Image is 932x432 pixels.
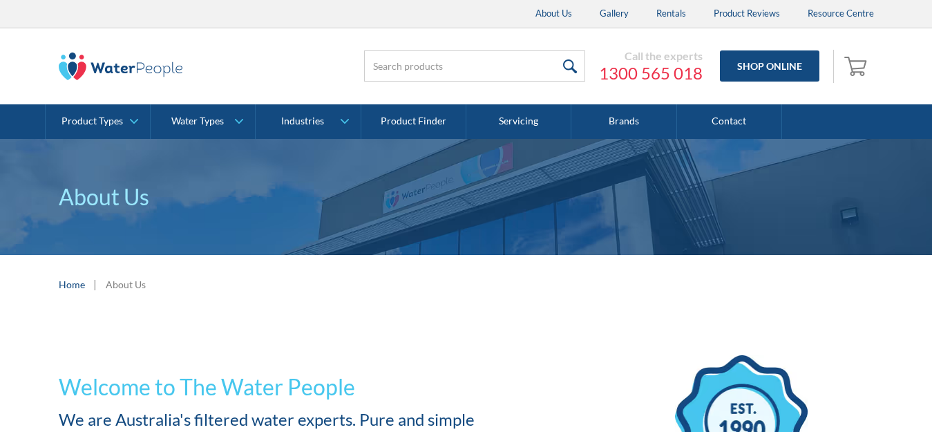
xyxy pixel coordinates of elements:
[92,276,99,292] div: |
[599,49,703,63] div: Call the experts
[46,104,150,139] a: Product Types
[720,50,819,82] a: Shop Online
[571,104,676,139] a: Brands
[59,407,530,432] h2: We are Australia's filtered water experts. Pure and simple
[364,50,585,82] input: Search products
[59,277,85,292] a: Home
[61,115,123,127] div: Product Types
[106,277,146,292] div: About Us
[599,63,703,84] a: 1300 565 018
[844,55,871,77] img: shopping cart
[171,115,224,127] div: Water Types
[59,180,874,214] p: About Us
[151,104,255,139] a: Water Types
[256,104,360,139] a: Industries
[466,104,571,139] a: Servicing
[361,104,466,139] a: Product Finder
[59,370,530,404] h1: Welcome to The Water People
[677,104,782,139] a: Contact
[841,50,874,83] a: Open cart
[281,115,324,127] div: Industries
[59,53,183,80] img: The Water People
